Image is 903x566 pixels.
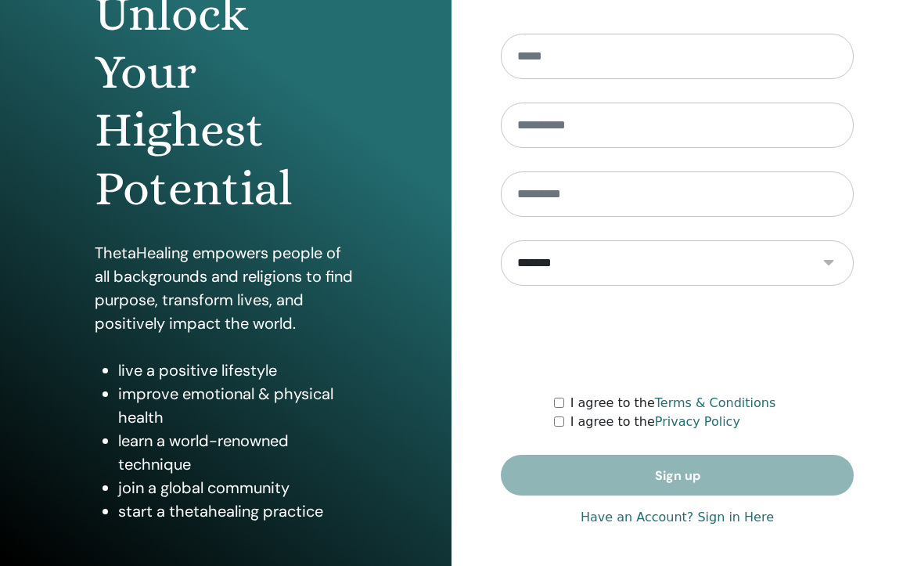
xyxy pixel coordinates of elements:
label: I agree to the [570,413,740,431]
li: start a thetahealing practice [118,499,357,523]
a: Have an Account? Sign in Here [581,508,774,527]
iframe: reCAPTCHA [559,309,797,370]
a: Terms & Conditions [655,395,775,410]
label: I agree to the [570,394,776,413]
a: Privacy Policy [655,414,740,429]
li: improve emotional & physical health [118,382,357,429]
li: live a positive lifestyle [118,359,357,382]
li: learn a world-renowned technique [118,429,357,476]
p: ThetaHealing empowers people of all backgrounds and religions to find purpose, transform lives, a... [95,241,357,335]
li: join a global community [118,476,357,499]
